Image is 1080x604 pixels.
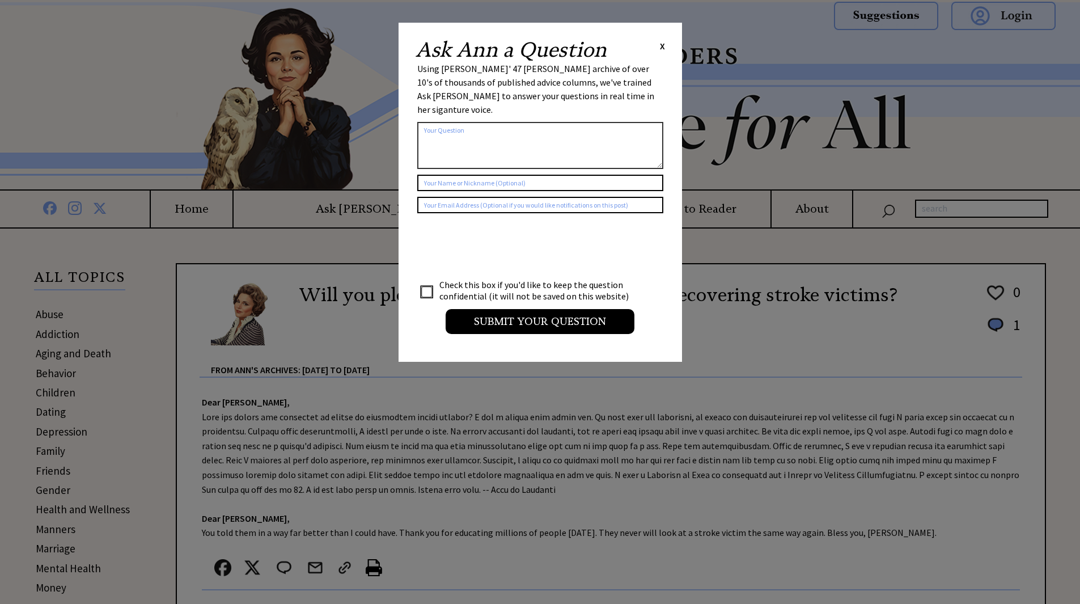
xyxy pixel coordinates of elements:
td: Check this box if you'd like to keep the question confidential (it will not be saved on this webs... [439,278,639,302]
h2: Ask Ann a Question [416,40,607,60]
input: Your Email Address (Optional if you would like notifications on this post) [417,197,663,213]
iframe: reCAPTCHA [417,225,590,269]
input: Your Name or Nickname (Optional) [417,175,663,191]
input: Submit your Question [446,309,634,334]
div: Using [PERSON_NAME]' 47 [PERSON_NAME] archive of over 10's of thousands of published advice colum... [417,62,663,116]
span: X [660,40,665,52]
